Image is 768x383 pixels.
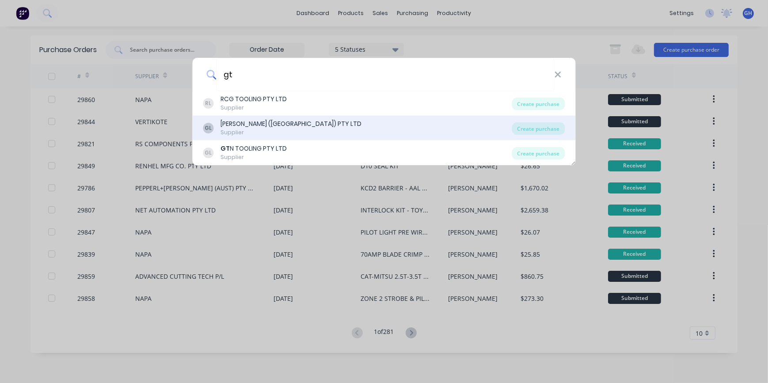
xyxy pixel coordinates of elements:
[221,153,287,161] div: Supplier
[203,123,214,133] div: GL
[221,129,362,137] div: Supplier
[221,95,287,104] div: RCG TOOLING PTY LTD
[512,122,565,135] div: Create purchase
[221,144,230,153] b: GT
[221,104,287,112] div: Supplier
[512,98,565,110] div: Create purchase
[221,144,287,153] div: N TOOLING PTY LTD
[512,147,565,159] div: Create purchase
[203,98,214,109] div: RL
[216,58,554,91] input: Enter a supplier name to create a new order...
[203,148,214,158] div: GL
[221,119,362,129] div: [PERSON_NAME] ([GEOGRAPHIC_DATA]) PTY LTD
